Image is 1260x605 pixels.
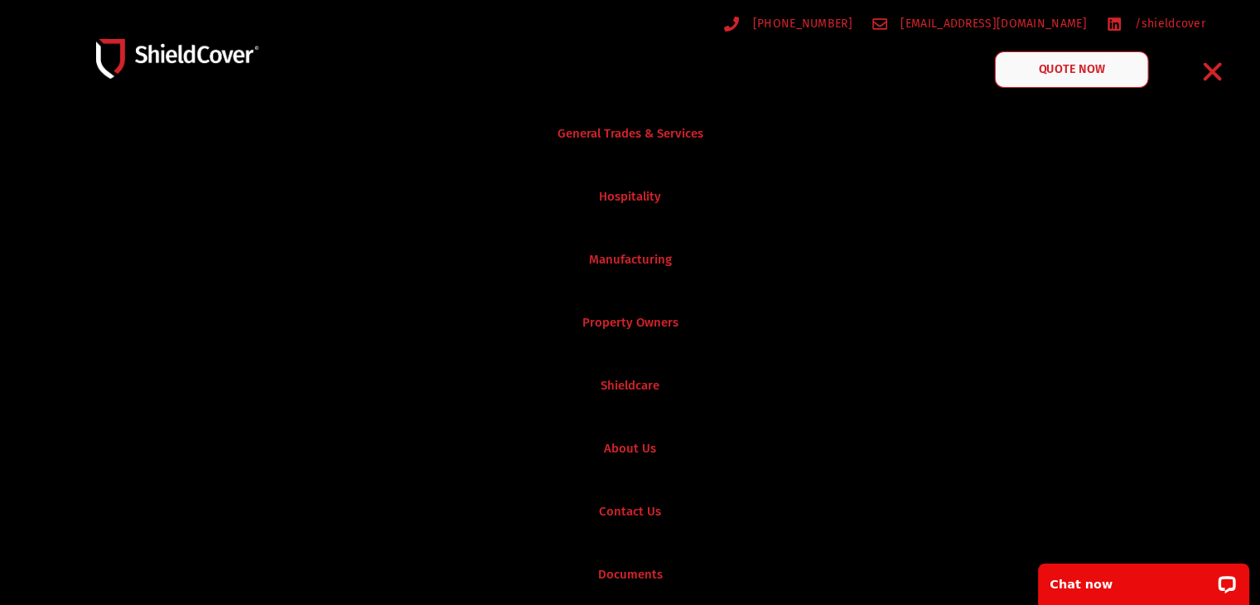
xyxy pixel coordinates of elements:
[994,51,1148,88] a: QUOTE NOW
[1027,553,1260,605] iframe: LiveChat chat widget
[1131,13,1205,34] span: /shieldcover
[1038,64,1104,75] span: QUOTE NOW
[724,13,852,34] a: [PHONE_NUMBER]
[1193,52,1232,91] div: Menu Toggle
[749,13,852,34] span: [PHONE_NUMBER]
[896,13,1086,34] span: [EMAIL_ADDRESS][DOMAIN_NAME]
[1107,13,1205,34] a: /shieldcover
[872,13,1087,34] a: [EMAIL_ADDRESS][DOMAIN_NAME]
[96,39,258,79] img: Shield-Cover-Underwriting-Australia-logo-full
